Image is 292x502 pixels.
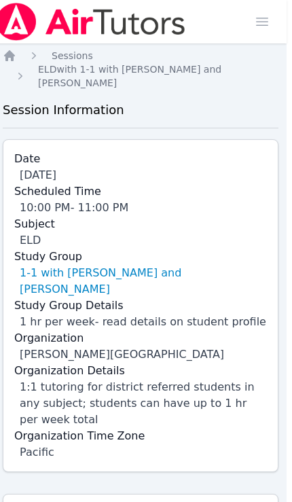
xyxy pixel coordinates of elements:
[14,183,267,200] label: Scheduled Time
[20,314,267,330] div: 1 hr per week- read details on student profile
[20,444,267,461] div: Pacific
[3,49,278,90] nav: Breadcrumb
[3,101,278,120] h3: Session Information
[20,379,267,428] div: 1:1 tutoring for district referred students in any subject; students can have up to 1 hr per week...
[20,346,267,363] div: [PERSON_NAME][GEOGRAPHIC_DATA]
[14,216,267,232] label: Subject
[20,232,267,249] div: ELD
[14,363,267,379] label: Organization Details
[14,298,267,314] label: Study Group Details
[38,62,278,90] a: ELDwith 1-1 with [PERSON_NAME] and [PERSON_NAME]
[20,265,267,298] a: 1-1 with [PERSON_NAME] and [PERSON_NAME]
[20,200,267,216] div: 10:00 PM - 11:00 PM
[14,428,267,444] label: Organization Time Zone
[14,151,267,167] label: Date
[52,49,93,62] a: Sessions
[14,249,267,265] label: Study Group
[20,167,267,183] div: [DATE]
[52,50,93,61] span: Sessions
[14,330,267,346] label: Organization
[38,64,221,88] span: ELD with 1-1 with [PERSON_NAME] and [PERSON_NAME]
